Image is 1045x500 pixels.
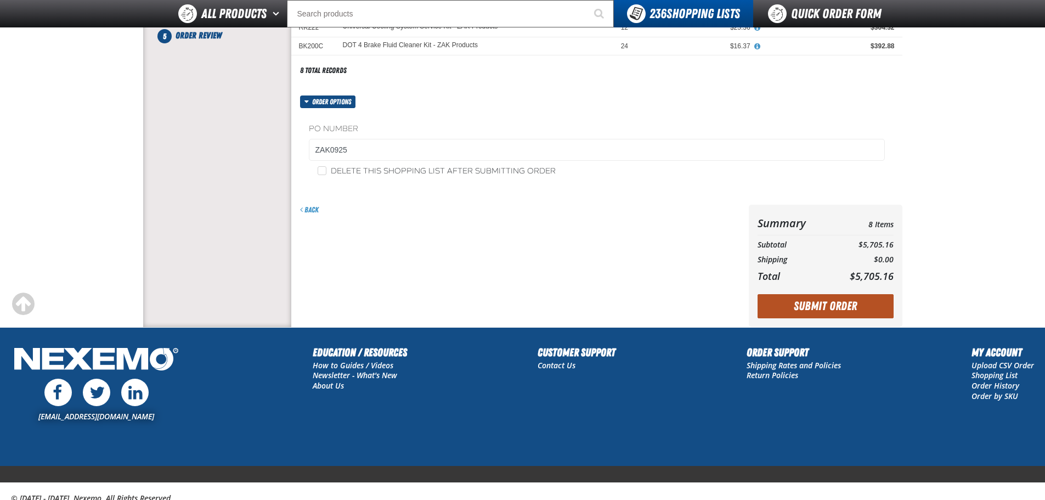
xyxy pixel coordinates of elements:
div: $25.36 [643,23,750,32]
span: 12 [621,24,628,31]
a: Shopping List [971,370,1018,380]
td: $0.00 [828,252,893,267]
div: 8 total records [300,65,347,76]
div: Scroll to the top [11,292,35,316]
a: Return Policies [747,370,798,380]
a: Order by SKU [971,391,1018,401]
input: Delete this shopping list after submitting order [318,166,326,175]
div: $392.88 [766,42,895,50]
label: Delete this shopping list after submitting order [318,166,556,177]
a: Contact Us [538,360,575,370]
a: Upload CSV Order [971,360,1034,370]
th: Total [758,267,829,285]
span: Shopping Lists [649,6,740,21]
th: Shipping [758,252,829,267]
span: Order Review [176,30,222,41]
div: $304.32 [766,23,895,32]
span: Order options [312,95,355,108]
span: All Products [201,4,267,24]
strong: 236 [649,6,666,21]
td: RK222 [291,19,335,37]
button: View All Prices for DOT 4 Brake Fluid Cleaner Kit - ZAK Products [750,42,765,52]
a: [EMAIL_ADDRESS][DOMAIN_NAME] [38,411,154,422]
a: Shipping Rates and Policies [747,360,841,370]
a: About Us [313,380,344,391]
a: How to Guides / Videos [313,360,393,370]
a: Newsletter - What's New [313,370,397,380]
span: $5,705.16 [850,269,894,283]
a: Order History [971,380,1019,391]
h2: My Account [971,344,1034,361]
button: Submit Order [758,294,894,318]
label: PO Number [309,124,885,134]
th: Summary [758,214,829,233]
h2: Order Support [747,344,841,361]
a: DOT 4 Brake Fluid Cleaner Kit - ZAK Products [343,42,478,49]
td: BK200C [291,37,335,55]
h2: Customer Support [538,344,615,361]
a: Back [300,205,319,214]
div: $16.37 [643,42,750,50]
th: Subtotal [758,238,829,252]
td: 8 Items [828,214,893,233]
span: 5 [157,29,172,43]
h2: Education / Resources [313,344,407,361]
button: View All Prices for Universal Cooling System Service Kit - ZAK Products [750,23,765,33]
button: Order options [300,95,356,108]
span: 24 [621,42,628,50]
td: $5,705.16 [828,238,893,252]
li: Order Review. Step 5 of 5. Not Completed [165,29,291,42]
img: Nexemo Logo [11,344,182,377]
